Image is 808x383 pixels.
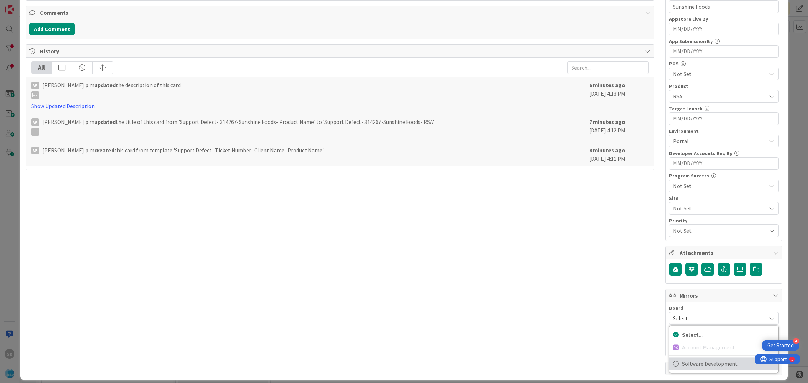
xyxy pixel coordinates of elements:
[42,81,181,99] span: [PERSON_NAME] p m the description of this card
[31,118,39,126] div: Ap
[793,338,799,344] div: 4
[673,70,766,78] span: Not Set
[42,118,434,136] span: [PERSON_NAME] p m the title of this card from 'Support Defect- 314267-Sunshine Foods- Product Nam...
[40,8,642,17] span: Comments
[669,84,779,89] div: Product
[669,328,778,341] a: Select...
[669,306,684,311] span: Board
[669,173,779,178] div: Program Success
[589,146,649,163] div: [DATE] 4:11 PM
[15,1,32,9] span: Support
[669,61,779,66] div: POS
[682,329,775,340] span: Select...
[669,16,779,21] div: Appstore Live By
[669,357,778,370] a: Software Development
[767,342,794,349] div: Get Started
[31,82,39,89] div: Ap
[673,226,763,236] span: Not Set
[673,113,775,125] input: MM/DD/YYYY
[673,23,775,35] input: MM/DD/YYYY
[669,106,779,111] div: Target Launch
[673,158,775,169] input: MM/DD/YYYY
[680,249,769,257] span: Attachments
[589,82,625,89] b: 6 minutes ago
[36,3,38,8] div: 1
[669,196,779,201] div: Size
[31,103,95,110] a: Show Updated Description
[31,147,39,154] div: Ap
[567,61,649,74] input: Search...
[669,218,779,223] div: Priority
[42,146,324,154] span: [PERSON_NAME] p m this card from template 'Support Defect- Ticket Number- Client Name- Product Name'
[673,203,763,213] span: Not Set
[589,81,649,110] div: [DATE] 4:13 PM
[589,147,625,154] b: 8 minutes ago
[680,291,769,300] span: Mirrors
[589,118,625,125] b: 7 minutes ago
[40,47,642,55] span: History
[94,147,114,154] b: created
[673,46,775,57] input: MM/DD/YYYY
[762,340,799,351] div: Open Get Started checklist, remaining modules: 4
[94,118,116,125] b: updated
[673,137,766,145] span: Portal
[669,151,779,156] div: Developer Accounts Req By
[673,182,766,190] span: Not Set
[94,82,116,89] b: updated
[589,118,649,139] div: [DATE] 4:12 PM
[32,62,52,74] div: All
[673,92,766,100] span: RSA
[673,313,763,323] span: Select...
[669,128,779,133] div: Environment
[29,23,75,35] button: Add Comment
[669,39,779,44] div: App Submission By
[682,358,775,369] span: Software Development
